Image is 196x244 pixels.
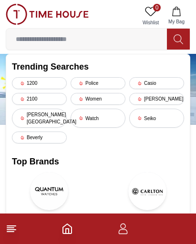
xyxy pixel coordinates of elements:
div: Police [71,77,125,89]
a: QuantumQuantum [12,172,86,224]
h2: Top Brands [12,155,184,168]
img: Carlton [128,172,166,210]
span: Wishlist [139,19,163,26]
a: 0Wishlist [139,4,163,28]
a: CarltonCarlton [110,172,185,224]
button: My Bag [163,4,190,28]
div: Seiko [129,109,184,128]
a: Home [62,223,73,234]
h2: Trending Searches [12,60,184,73]
div: Watch [71,109,125,128]
img: Quantum [30,172,68,210]
div: 2100 [12,93,67,105]
div: 1200 [12,77,67,89]
div: Beverly [12,132,67,143]
span: 0 [153,4,161,11]
div: [PERSON_NAME] [129,93,184,105]
div: Women [71,93,125,105]
div: [PERSON_NAME][GEOGRAPHIC_DATA] [12,109,67,128]
div: Casio [129,77,184,89]
img: ... [6,4,89,25]
span: My Bag [165,18,188,25]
